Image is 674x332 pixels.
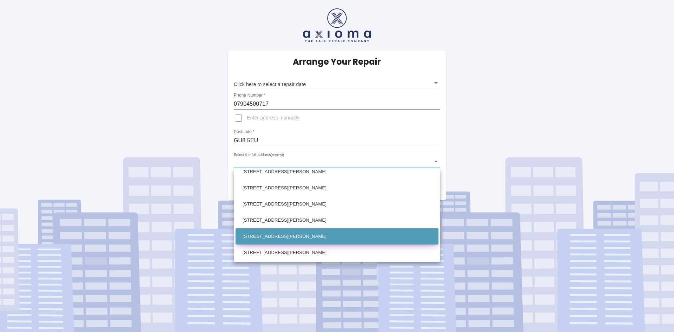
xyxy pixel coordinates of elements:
li: [STREET_ADDRESS][PERSON_NAME] [236,228,438,245]
li: [STREET_ADDRESS][PERSON_NAME] [236,196,438,212]
li: [STREET_ADDRESS][PERSON_NAME] [236,245,438,261]
li: [STREET_ADDRESS][PERSON_NAME] [236,261,438,277]
li: [STREET_ADDRESS][PERSON_NAME] [236,180,438,196]
li: [STREET_ADDRESS][PERSON_NAME] [236,212,438,228]
li: [STREET_ADDRESS][PERSON_NAME] [236,164,438,180]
